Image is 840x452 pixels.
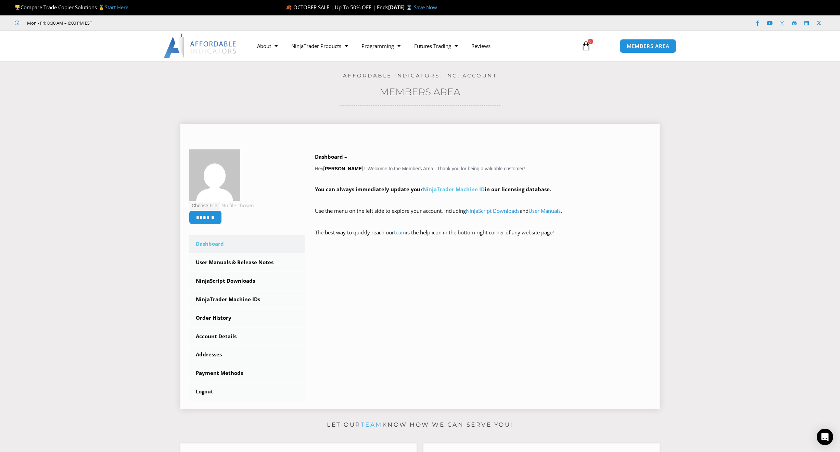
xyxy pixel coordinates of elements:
a: NinjaScript Downloads [466,207,520,214]
a: Addresses [189,346,305,364]
nav: Menu [250,38,573,54]
a: About [250,38,284,54]
div: Hey ! Welcome to the Members Area. Thank you for being a valuable customer! [315,152,651,247]
a: NinjaScript Downloads [189,272,305,290]
a: Logout [189,383,305,401]
span: Compare Trade Copier Solutions 🥇 [15,4,128,11]
div: Open Intercom Messenger [817,429,833,445]
img: 🏆 [15,5,20,10]
a: NinjaTrader Machine IDs [189,291,305,308]
a: Dashboard [189,235,305,253]
a: Account Details [189,328,305,345]
a: team [394,229,406,236]
a: Programming [355,38,407,54]
img: fcee5a1fb70e62a1de915e33a3686a5ce2d37c20f03b33d170a876246941bdfc [189,149,240,201]
strong: [PERSON_NAME] [323,166,363,171]
p: Use the menu on the left side to explore your account, including and . [315,206,651,225]
strong: [DATE] ⌛ [388,4,414,11]
a: Order History [189,309,305,327]
span: 🍂 OCTOBER SALE | Up To 50% OFF | Ends [285,4,388,11]
p: The best way to quickly reach our is the help icon in the bottom right corner of any website page! [315,228,651,247]
a: Reviews [464,38,497,54]
span: 0 [588,39,593,44]
span: Mon - Fri: 8:00 AM – 6:00 PM EST [25,19,92,27]
a: 0 [571,36,601,56]
iframe: Customer reviews powered by Trustpilot [102,20,204,26]
b: Dashboard – [315,153,347,160]
strong: You can always immediately update your in our licensing database. [315,186,551,193]
p: Let our know how we can serve you! [180,419,660,430]
a: Futures Trading [407,38,464,54]
a: NinjaTrader Products [284,38,355,54]
a: User Manuals & Release Notes [189,254,305,271]
a: Payment Methods [189,364,305,382]
a: Save Now [414,4,437,11]
a: Affordable Indicators, Inc. Account [343,72,497,79]
a: MEMBERS AREA [620,39,677,53]
a: NinjaTrader Machine ID [423,186,485,193]
img: LogoAI | Affordable Indicators – NinjaTrader [164,34,237,58]
nav: Account pages [189,235,305,401]
a: team [361,421,382,428]
a: Start Here [105,4,128,11]
a: Members Area [380,86,460,98]
a: User Manuals [529,207,561,214]
span: MEMBERS AREA [627,44,670,49]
